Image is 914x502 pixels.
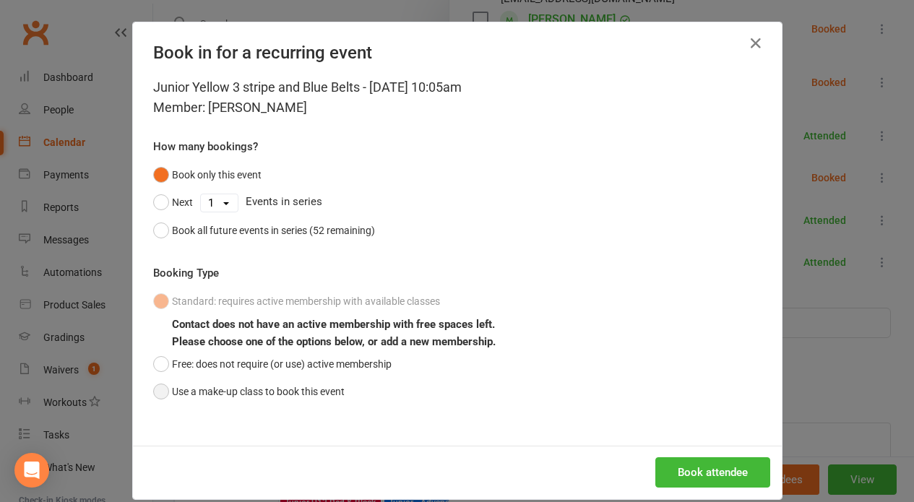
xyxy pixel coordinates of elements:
div: Open Intercom Messenger [14,453,49,488]
h4: Book in for a recurring event [153,43,762,63]
button: Book all future events in series (52 remaining) [153,217,375,244]
b: Please choose one of the options below, or add a new membership. [172,335,496,348]
button: Use a make-up class to book this event [153,378,345,405]
button: Next [153,189,193,216]
div: Junior Yellow 3 stripe and Blue Belts - [DATE] 10:05am Member: [PERSON_NAME] [153,77,762,118]
button: Book only this event [153,161,262,189]
button: Close [744,32,767,55]
div: Events in series [153,189,762,216]
label: Booking Type [153,264,219,282]
button: Book attendee [655,457,770,488]
label: How many bookings? [153,138,258,155]
b: Contact does not have an active membership with free spaces left. [172,318,495,331]
button: Free: does not require (or use) active membership [153,350,392,378]
div: Book all future events in series (52 remaining) [172,222,375,238]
